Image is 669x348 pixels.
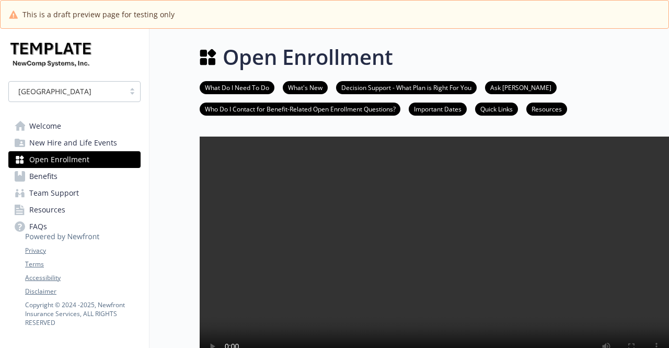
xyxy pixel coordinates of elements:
[22,9,175,20] span: This is a draft preview page for testing only
[25,273,140,283] a: Accessibility
[29,185,79,201] span: Team Support
[200,82,274,92] a: What Do I Need To Do
[29,134,117,151] span: New Hire and Life Events
[200,104,400,114] a: Who Do I Contact for Benefit-Related Open Enrollment Questions?
[8,201,141,218] a: Resources
[18,86,91,97] span: [GEOGRAPHIC_DATA]
[485,82,557,92] a: Ask [PERSON_NAME]
[25,287,140,296] a: Disclaimer
[8,134,141,151] a: New Hire and Life Events
[29,168,57,185] span: Benefits
[25,300,140,327] p: Copyright © 2024 - 2025 , Newfront Insurance Services, ALL RIGHTS RESERVED
[8,118,141,134] a: Welcome
[29,201,65,218] span: Resources
[25,246,140,255] a: Privacy
[8,185,141,201] a: Team Support
[409,104,467,114] a: Important Dates
[526,104,567,114] a: Resources
[283,82,328,92] a: What's New
[475,104,518,114] a: Quick Links
[29,151,89,168] span: Open Enrollment
[8,218,141,235] a: FAQs
[14,86,119,97] span: [GEOGRAPHIC_DATA]
[29,118,61,134] span: Welcome
[223,41,393,73] h1: Open Enrollment
[8,151,141,168] a: Open Enrollment
[336,82,477,92] a: Decision Support - What Plan is Right For You
[25,260,140,269] a: Terms
[8,168,141,185] a: Benefits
